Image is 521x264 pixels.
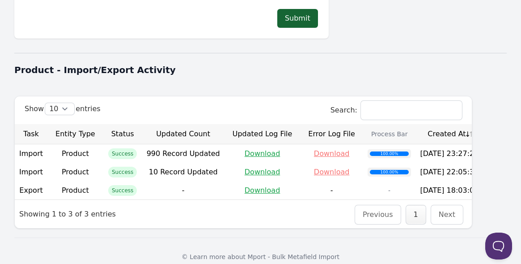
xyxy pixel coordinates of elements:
[415,163,483,181] td: [DATE] 22:05:32
[47,144,103,163] td: Product
[108,185,137,196] span: Success
[439,210,455,219] a: Next
[245,149,280,158] a: Download
[25,104,101,113] label: Show entries
[314,168,350,176] a: Download
[47,163,103,181] td: Product
[245,186,280,195] a: Download
[14,64,507,76] h1: Product - Import/Export Activity
[149,168,218,176] span: 10 Record Updated
[47,181,103,199] td: Product
[245,168,280,176] a: Download
[277,9,318,28] button: Submit
[330,186,333,195] span: -
[15,203,120,225] div: Showing 1 to 3 of 3 entries
[363,210,393,219] a: Previous
[330,106,462,114] label: Search:
[108,167,137,177] span: Success
[363,181,416,199] td: -
[485,233,512,260] iframe: Toggle Customer Support
[108,148,137,159] span: Success
[15,181,47,199] td: Export
[147,149,220,158] span: 990 Record Updated
[314,149,350,158] a: Download
[248,253,340,260] a: Mport - Bulk Metafield Import
[414,210,418,219] a: 1
[182,186,185,195] span: -
[370,170,409,174] div: 100.00%
[361,101,462,120] input: Search:
[15,163,47,181] td: Import
[415,181,483,199] td: [DATE] 18:03:06
[45,103,74,115] select: Showentries
[182,253,246,260] span: © Learn more about
[15,144,47,163] td: Import
[415,144,483,163] td: [DATE] 23:27:25
[415,124,483,144] th: Created At: activate to sort column ascending
[370,151,409,156] div: 100.00%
